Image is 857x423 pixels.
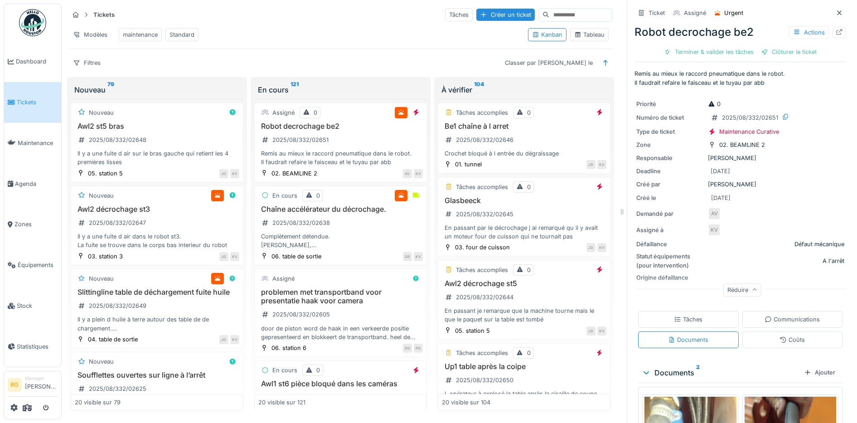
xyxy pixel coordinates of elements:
div: 03. station 3 [88,252,123,261]
div: En passant par le décrochage j ai remarqué qu il y avait un moteur four de cuisson qui ne tournai... [442,224,606,241]
h3: Chaîne accélérateur du décrochage. [258,205,423,214]
div: Remis au mieux le raccord pneumatique dans le robot. Il faudrait refaire le faisceau et le tuyau ... [258,149,423,166]
div: Tâches [674,315,702,324]
div: 0 [316,366,320,374]
a: Stock [4,286,61,326]
div: 2025/08/332/02638 [272,219,330,227]
span: Tickets [17,98,58,107]
div: 2025/08/332/02647 [89,219,146,227]
div: PG [414,344,423,353]
div: Demandé par [636,209,704,218]
sup: 79 [107,84,114,95]
div: En cours [272,366,297,374]
h3: Be1 chaîne à l arret [442,122,606,131]
div: Terminer & valider les tâches [660,46,757,58]
h3: Robot decrochage be2 [258,122,423,131]
div: 2025/08/332/02625 [89,384,146,393]
div: Nouveau [89,357,114,366]
div: KV [708,224,721,236]
h3: Awl2 décrochage st3 [75,205,239,214]
div: JD [219,335,228,344]
div: Urgent [724,9,743,17]
div: 20 visible sur 79 [75,398,121,407]
div: 2025/08/332/02605 [272,310,330,319]
div: Assigné [272,274,295,283]
div: Documents [642,367,800,378]
div: Coûts [780,335,805,344]
div: 2025/08/332/02649 [89,301,146,310]
div: 06. station 6 [271,344,306,352]
h3: Up1 table après la coipe [442,362,606,371]
div: 2025/08/332/02645 [456,210,513,219]
div: [DATE] [711,194,731,202]
div: JD [586,243,596,252]
div: 04. table de sortie [88,335,138,344]
h3: Soufflettes ouvertes sur ligne à l’arrêt [75,371,239,379]
div: Créé par [636,180,704,189]
div: Défaut mécanique [794,240,844,248]
div: 0 [527,349,531,357]
div: 03. four de cuisson [455,243,510,252]
div: Type de ticket [636,127,704,136]
span: Stock [17,301,58,310]
div: 05. station 5 [88,169,123,178]
div: KV [230,169,239,178]
div: door de piston word de haak in een verkeerde positie gepresenteerd en blokkeert de transportband.... [258,324,423,341]
div: 2025/08/332/02646 [456,136,513,144]
span: Zones [15,220,58,229]
div: JD [219,252,228,261]
div: GR [403,252,412,261]
div: Nouveau [89,191,114,200]
div: Nouveau [74,84,240,95]
div: Documents [668,335,708,344]
div: Tâches accomplies [456,183,508,191]
div: KV [414,169,423,178]
div: 01. tunnel [455,160,482,169]
div: Origine défaillance [636,273,704,282]
div: Complètement détendue. [PERSON_NAME], peux tu commander de la chaine 12SYB [258,232,423,249]
div: KV [597,160,606,169]
sup: 2 [696,367,700,378]
div: [PERSON_NAME] [636,154,844,162]
div: Créé le [636,194,704,202]
div: AV [403,169,412,178]
div: À vérifier [441,84,607,95]
span: Statistiques [17,342,58,351]
div: Standard [169,30,194,39]
div: Maintenance Curative [719,127,779,136]
div: Réduire [723,283,761,297]
span: Équipements [18,261,58,269]
div: A l'arrêt [823,257,844,265]
h3: Glasbeeck [442,196,606,205]
div: Assigné [272,108,295,117]
div: Tâches accomplies [456,266,508,274]
div: Tâches accomplies [456,108,508,117]
div: Classer par [PERSON_NAME] le [501,56,597,69]
div: KV [230,252,239,261]
strong: Tickets [90,10,118,19]
div: Deadline [636,167,704,175]
div: 2025/08/332/02651 [272,136,329,144]
a: Tickets [4,82,61,123]
sup: 121 [291,84,299,95]
div: Nouveau [89,108,114,117]
a: Statistiques [4,326,61,367]
span: Dashboard [16,57,58,66]
div: Priorité [636,100,704,108]
h3: Awl1 st6 pièce bloqué dans les caméras [258,379,423,388]
div: En passant je remarque que la machine tourne mais le que le paquet sur la table est tombé [442,306,606,324]
div: 0 [527,183,531,191]
div: Kanban [532,30,562,39]
div: 0 [527,266,531,274]
div: Ajouter [800,366,839,379]
div: Communications [765,315,820,324]
div: 20 visible sur 121 [258,398,305,407]
div: 2025/08/332/02650 [456,376,513,384]
h3: Slittingline table de déchargement fuite huile [75,288,239,297]
div: Zone [636,141,704,149]
div: maintenance [123,30,158,39]
div: Modèles [69,28,111,41]
div: Assigné [684,9,706,17]
div: Il y a une fuite d air sur le bras gauche qui retient les 4 premières lisses [75,149,239,166]
div: Ticket [649,9,665,17]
